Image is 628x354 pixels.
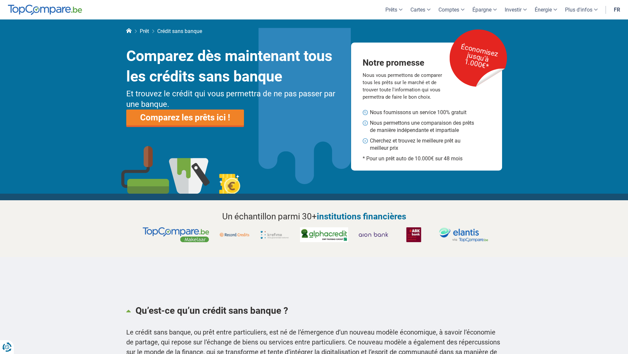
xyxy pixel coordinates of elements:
[370,109,476,116] span: Nous fournissons un service 100% gratuit
[126,88,342,110] h3: Et trouvez le crédit qui vous permettra de ne pas passer par une banque.
[220,227,249,242] img: Record Credits
[370,119,476,134] span: Nous permettons une comparaison des prêts de manière indépendante et impartiale
[157,28,202,34] span: Crédit sans banque
[363,59,448,67] h4: Notre promesse
[260,227,289,242] img: Krefima
[126,46,342,87] h1: Comparez dès maintenant tous les crédits sans banque
[359,227,388,242] img: Aion Bank
[126,210,502,223] h2: Un échantillon parmi 30+
[8,5,82,15] img: TopCompare
[140,28,149,34] a: Prêt
[126,28,132,34] a: Home
[363,72,445,101] p: Nous vous permettons de comparer tous les prêts sur le marché et de trouver toute l'information q...
[448,37,508,78] p: Économisez jusqu'à 1.000€*
[370,137,476,152] span: Cherchez et trouvez le meilleure prêt au meilleur prix
[126,299,502,322] a: Qu’est-ce qu’un crédit sans banque ?
[399,227,429,242] img: ABK Bank
[317,211,406,221] span: institutions financières
[363,155,481,162] p: * Pour un prêt auto de 10.000€ sur 48 mois
[439,227,488,242] img: Elantis via TopCompare
[300,227,348,242] img: Alphacredit
[143,227,209,242] img: TopCompare, makelaars partner voor jouw krediet
[126,110,244,125] a: Comparez les prêts ici !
